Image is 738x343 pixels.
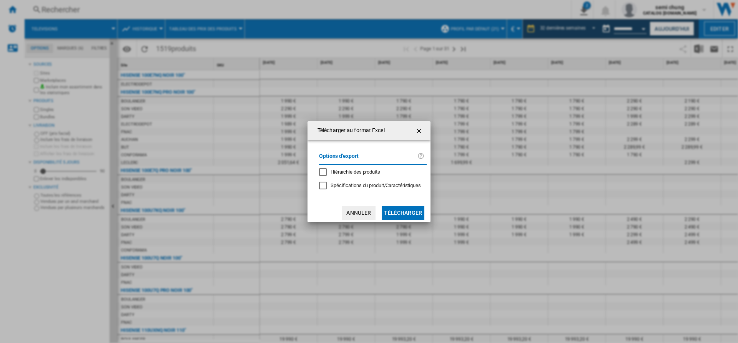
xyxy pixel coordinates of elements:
span: Spécifications du produit/Caractéristiques [331,182,421,188]
button: Télécharger [382,206,424,220]
h4: Télécharger au format Excel [314,127,385,134]
button: Annuler [342,206,376,220]
md-checkbox: Hiérarchie des produits [319,169,421,176]
ng-md-icon: getI18NText('BUTTONS.CLOSE_DIALOG') [415,126,424,136]
div: S'applique uniquement à la vision catégorie [331,182,421,189]
span: Hiérarchie des produits [331,169,380,175]
button: getI18NText('BUTTONS.CLOSE_DIALOG') [412,123,427,138]
label: Options d'export [319,152,417,166]
md-dialog: Télécharger au ... [307,121,430,222]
